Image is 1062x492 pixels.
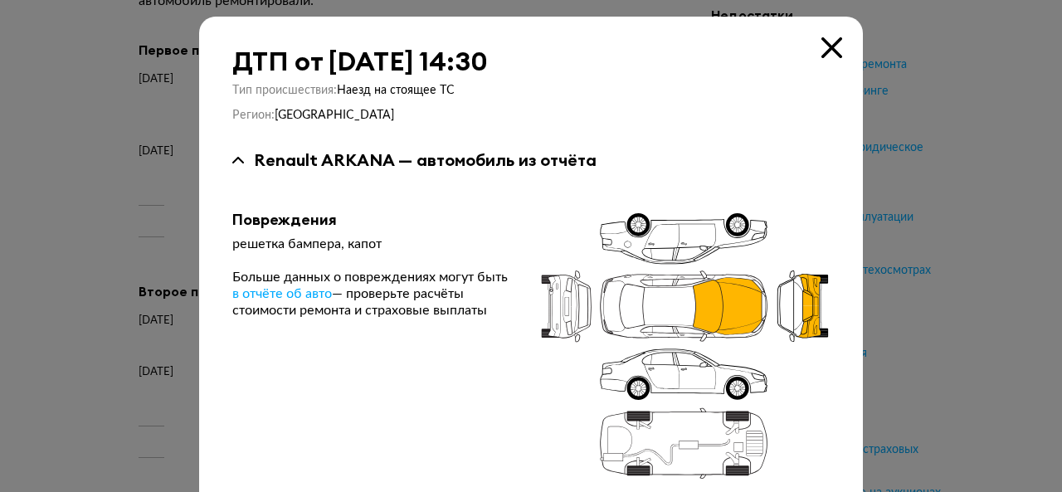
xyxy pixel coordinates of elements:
[232,108,830,123] div: Регион :
[254,149,597,171] div: Renault ARKANA — автомобиль из отчёта
[232,285,332,302] a: в отчёте об авто
[232,287,332,300] span: в отчёте об авто
[232,211,513,229] div: Повреждения
[232,46,830,76] div: ДТП от [DATE] 14:30
[232,236,513,252] div: решетка бампера, капот
[275,110,394,121] span: [GEOGRAPHIC_DATA]
[337,85,455,96] span: Наезд на стоящее ТС
[232,269,513,319] div: Больше данных о повреждениях могут быть — проверьте расчёты стоимости ремонта и страховые выплаты
[232,83,830,98] div: Тип происшествия :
